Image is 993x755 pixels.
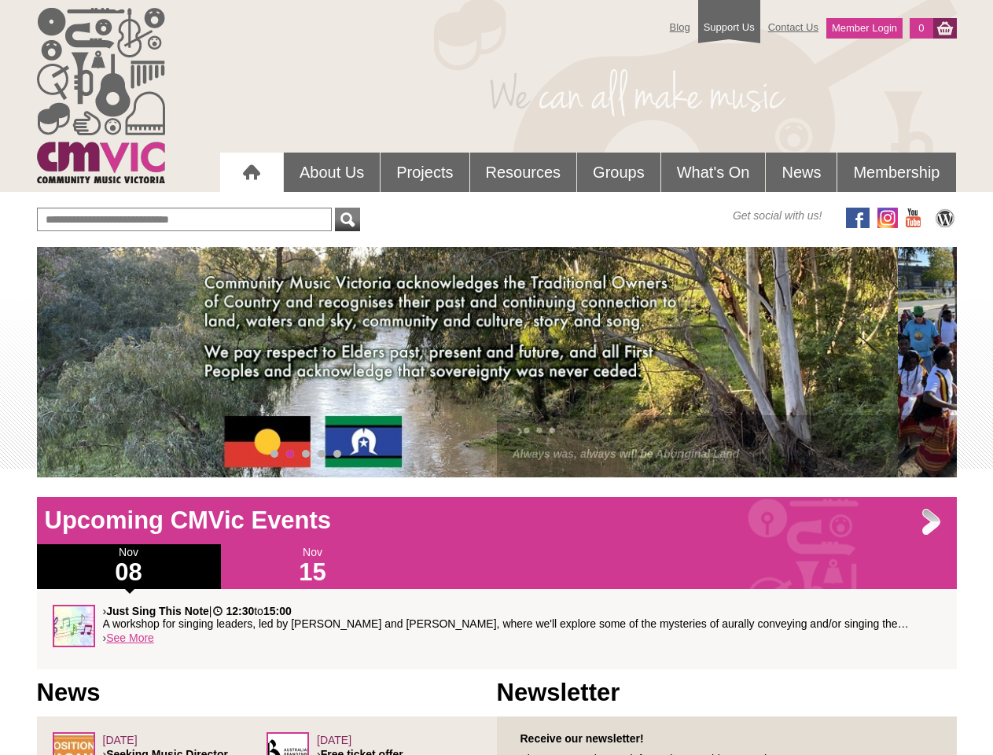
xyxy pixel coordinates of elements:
[662,13,698,41] a: Blog
[513,423,941,446] h2: ›
[381,153,469,192] a: Projects
[826,18,903,39] a: Member Login
[103,734,138,746] span: [DATE]
[317,734,351,746] span: [DATE]
[263,605,292,617] strong: 15:00
[513,447,740,460] a: Always was, always will be Aboriginal Land
[766,153,837,192] a: News
[733,208,822,223] span: Get social with us!
[284,153,380,192] a: About Us
[523,418,556,442] a: • • •
[837,153,955,192] a: Membership
[226,605,254,617] strong: 12:30
[106,632,154,644] a: See More
[661,153,766,192] a: What's On
[103,605,941,630] p: › | to A workshop for singing leaders, led by [PERSON_NAME] and [PERSON_NAME], where we'll explor...
[760,13,826,41] a: Contact Us
[221,544,405,589] div: Nov
[37,8,165,183] img: cmvic_logo.png
[37,560,221,585] h1: 08
[106,605,209,617] strong: Just Sing This Note
[577,153,660,192] a: Groups
[520,732,644,745] strong: Receive our newsletter!
[37,505,957,536] h1: Upcoming CMVic Events
[877,208,898,228] img: icon-instagram.png
[37,544,221,589] div: Nov
[53,605,941,654] div: ›
[53,605,95,647] img: Rainbow-notes.jpg
[497,677,957,709] h1: Newsletter
[910,18,932,39] a: 0
[37,677,497,709] h1: News
[933,208,957,228] img: CMVic Blog
[470,153,577,192] a: Resources
[221,560,405,585] h1: 15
